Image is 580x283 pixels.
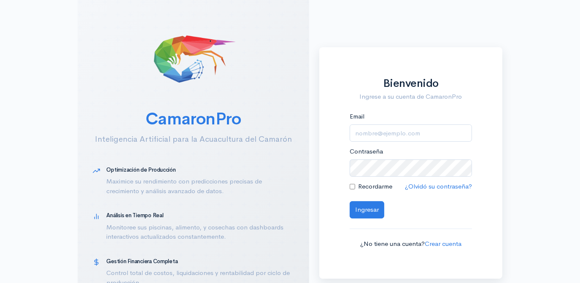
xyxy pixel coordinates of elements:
[350,239,472,249] p: ¿No tiene una cuenta?
[405,182,472,190] a: ¿Olvidó su contraseña?
[350,124,472,142] input: nombre@ejemplo.com
[151,15,235,100] img: CamaronPro Logo
[350,112,364,121] label: Email
[107,223,294,242] p: Monitoree sus piscinas, alimento, y cosechas con dashboards interactivos actualizados constanteme...
[93,110,294,128] h2: CamaronPro
[107,167,294,173] h5: Optimización de Producción
[350,147,383,156] label: Contraseña
[425,240,461,248] a: Crear cuenta
[350,201,384,218] button: Ingresar
[350,92,472,102] p: Ingrese a su cuenta de CamaronPro
[107,259,294,264] h5: Gestión Financiera Completa
[93,133,294,145] p: Inteligencia Artificial para la Acuacultura del Camarón
[358,182,392,191] label: Recordarme
[107,177,294,196] p: Maximice su rendimiento con predicciones precisas de crecimiento y análisis avanzado de datos.
[107,213,294,218] h5: Análisis en Tiempo Real
[350,78,472,90] h1: Bienvenido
